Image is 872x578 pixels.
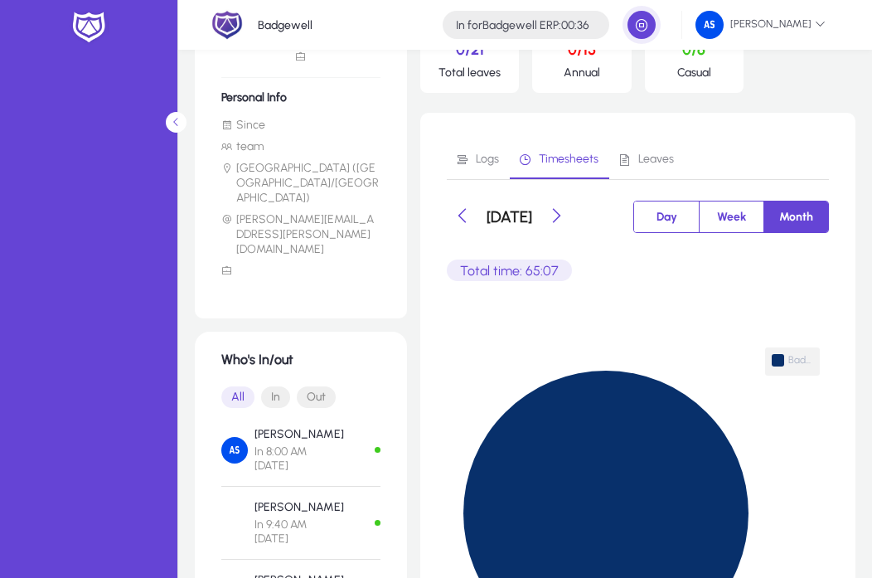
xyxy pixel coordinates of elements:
p: 0/15 [545,41,618,59]
span: Week [707,202,756,232]
p: 0/6 [658,41,730,59]
p: [PERSON_NAME] [254,427,344,441]
a: Logs [447,139,510,179]
span: Day [647,202,687,232]
span: Badgewell ERP [772,355,813,370]
li: [GEOGRAPHIC_DATA] ([GEOGRAPHIC_DATA]/[GEOGRAPHIC_DATA]) [221,161,380,206]
li: Since [221,118,380,133]
button: Week [700,202,763,232]
h4: Badgewell ERP [456,18,589,32]
p: Badgewell [258,18,312,32]
h1: Who's In/out [221,352,380,367]
li: [PERSON_NAME][EMAIL_ADDRESS][PERSON_NAME][DOMAIN_NAME] [221,212,380,257]
span: Badgewell ERP [788,354,813,367]
p: Casual [658,66,730,80]
span: [PERSON_NAME] [695,11,826,39]
mat-button-toggle-group: Font Style [221,381,380,414]
button: In [261,386,290,408]
button: [PERSON_NAME] [682,10,839,40]
img: 100.png [695,11,724,39]
span: In for [456,18,482,32]
p: [PERSON_NAME] [254,500,344,514]
button: Month [764,202,828,232]
span: In 8:00 AM [DATE] [254,444,344,473]
button: All [221,386,254,408]
span: Month [769,202,823,232]
button: Out [297,386,336,408]
button: Day [634,202,699,232]
span: Timesheets [539,153,598,165]
p: 0/21 [434,41,506,59]
a: Leaves [609,139,685,179]
span: In 9:40 AM [DATE] [254,517,344,546]
a: Timesheets [510,139,609,179]
span: Leaves [638,153,674,165]
span: 00:36 [561,18,589,32]
p: Total time: 65:07 [447,260,572,281]
p: Annual [545,66,618,80]
img: white-logo.png [68,10,109,45]
p: Total leaves [434,66,506,80]
img: 2.png [211,9,243,41]
img: Ahmed Salama [221,437,248,464]
span: Logs [476,153,499,165]
span: : [559,18,561,32]
h3: [DATE] [487,207,532,226]
img: Mahmoud Samy [221,510,248,537]
h6: Personal Info [221,90,380,104]
li: team [221,139,380,154]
